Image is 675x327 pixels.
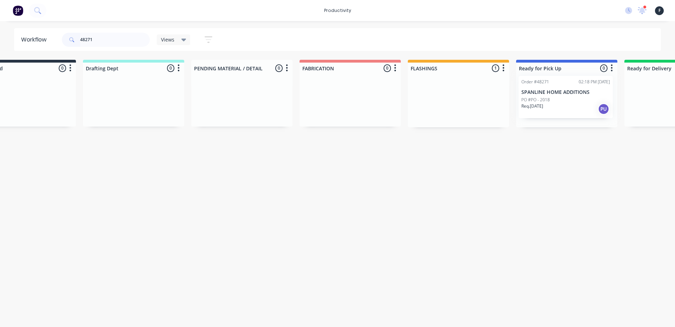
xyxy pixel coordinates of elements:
img: Factory [13,5,23,16]
span: F [658,7,661,14]
div: productivity [321,5,355,16]
span: Views [161,36,174,43]
input: Search for orders... [80,33,150,47]
div: Workflow [21,36,50,44]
